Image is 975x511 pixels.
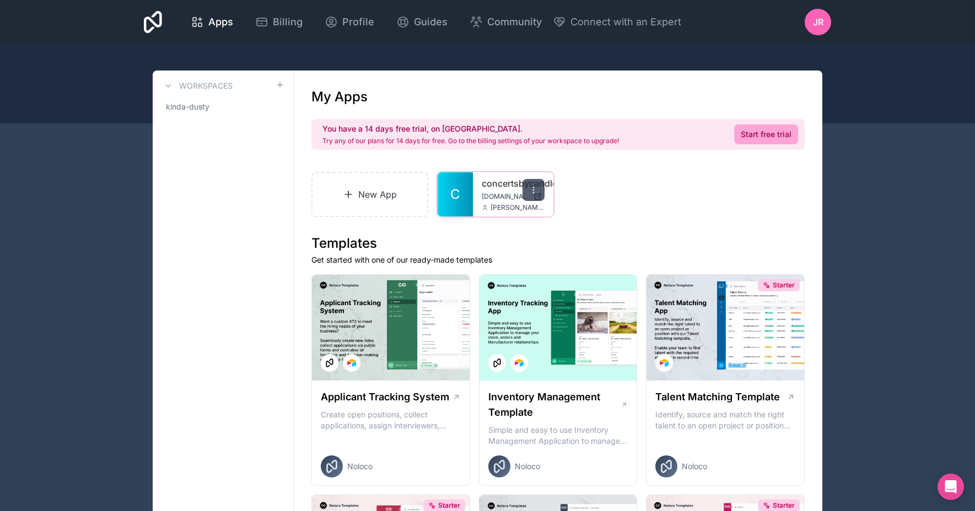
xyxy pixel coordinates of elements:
[387,10,456,34] a: Guides
[482,177,545,190] a: concertsbycandlelight
[655,409,795,431] p: Identify, source and match the right talent to an open project or position with our Talent Matchi...
[161,97,284,117] a: kinda-dusty
[438,501,460,510] span: Starter
[322,137,619,145] p: Try any of our plans for 14 days for free. Go to the billing settings of your workspace to upgrade!
[570,14,681,30] span: Connect with an Expert
[813,15,823,29] span: JR
[450,186,460,203] span: C
[438,172,473,216] a: C
[773,281,795,290] span: Starter
[461,10,551,34] a: Community
[487,14,542,30] span: Community
[208,14,233,30] span: Apps
[161,79,233,93] a: Workspaces
[488,389,621,420] h1: Inventory Management Template
[182,10,242,34] a: Apps
[311,88,368,106] h1: My Apps
[342,14,374,30] span: Profile
[938,474,964,500] div: Open Intercom Messenger
[515,461,540,472] span: Noloco
[322,123,619,134] h2: You have a 14 days free trial, on [GEOGRAPHIC_DATA].
[321,409,461,431] p: Create open positions, collect applications, assign interviewers, centralise candidate feedback a...
[488,425,628,447] p: Simple and easy to use Inventory Management Application to manage your stock, orders and Manufact...
[273,14,303,30] span: Billing
[311,235,805,252] h1: Templates
[316,10,383,34] a: Profile
[515,358,524,367] img: Airtable Logo
[655,389,780,405] h1: Talent Matching Template
[347,461,373,472] span: Noloco
[179,80,233,91] h3: Workspaces
[246,10,311,34] a: Billing
[482,192,545,201] a: [DOMAIN_NAME]
[311,254,805,265] p: Get started with one of our ready-made templates
[734,124,798,144] a: Start free trial
[482,192,529,201] span: [DOMAIN_NAME]
[553,14,681,30] button: Connect with an Expert
[682,461,707,472] span: Noloco
[321,389,449,405] h1: Applicant Tracking System
[773,501,795,510] span: Starter
[414,14,448,30] span: Guides
[166,101,209,112] span: kinda-dusty
[311,172,428,217] a: New App
[660,358,669,367] img: Airtable Logo
[347,358,356,367] img: Airtable Logo
[491,203,545,212] span: [PERSON_NAME][EMAIL_ADDRESS][DOMAIN_NAME]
